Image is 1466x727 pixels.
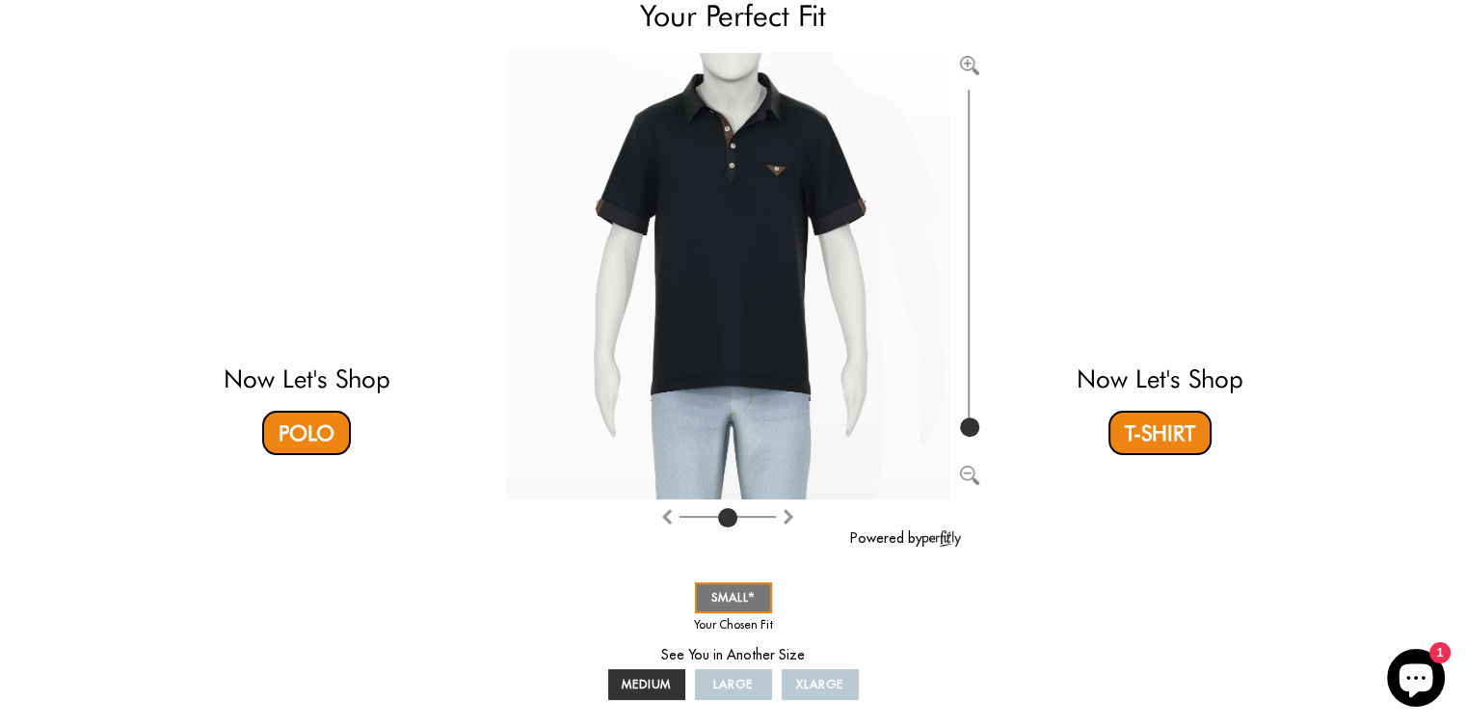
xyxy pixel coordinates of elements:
[659,509,675,525] img: Rotate clockwise
[1381,649,1451,712] inbox-online-store-chat: Shopify online store chat
[782,669,859,700] a: XLARGE
[1108,411,1212,455] a: T-Shirt
[922,530,961,547] img: perfitly-logo_73ae6c82-e2e3-4a36-81b1-9e913f6ac5a1.png
[622,677,672,691] span: MEDIUM
[695,669,772,700] a: LARGE
[224,363,390,393] a: Now Let's Shop
[960,466,979,485] img: Zoom out
[1077,363,1243,393] a: Now Let's Shop
[608,669,685,700] a: MEDIUM
[960,53,979,72] button: Zoom in
[781,504,796,527] button: Rotate counter clockwise
[711,590,756,605] span: SMALL
[659,504,675,527] button: Rotate clockwise
[262,411,351,455] a: Polo
[781,509,796,525] img: Rotate counter clockwise
[695,582,772,613] a: SMALL
[960,56,979,75] img: Zoom in
[960,462,979,481] button: Zoom out
[796,677,843,691] span: XLARGE
[850,529,961,547] a: Powered by
[506,53,949,499] img: Brand%2fOtero%2f10004-v2-R%2f54%2f5-S%2fAv%2f29df41c6-7dea-11ea-9f6a-0e35f21fd8c2%2fBlack%2f1%2ff...
[713,677,753,691] span: LARGE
